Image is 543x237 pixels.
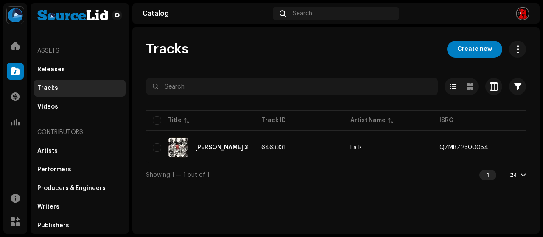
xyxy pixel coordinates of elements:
[146,78,438,95] input: Search
[37,10,109,20] img: a844ea3f-1244-43b2-9513-254a93cc0c5e
[439,145,488,151] div: QZMBZ2500054
[146,172,210,178] span: Showing 1 — 1 out of 1
[34,217,126,234] re-m-nav-item: Publishers
[34,61,126,78] re-m-nav-item: Releases
[34,80,126,97] re-m-nav-item: Tracks
[447,41,502,58] button: Create new
[37,85,58,92] div: Tracks
[37,166,71,173] div: Performers
[34,198,126,215] re-m-nav-item: Writers
[350,145,426,151] span: La R
[34,41,126,61] re-a-nav-header: Assets
[37,222,69,229] div: Publishers
[479,170,496,180] div: 1
[34,161,126,178] re-m-nav-item: Performers
[37,185,106,192] div: Producers & Engineers
[510,172,518,178] div: 24
[34,180,126,197] re-m-nav-item: Producers & Engineers
[457,41,492,58] span: Create new
[261,145,286,151] span: 6463331
[37,103,58,110] div: Videos
[34,142,126,159] re-m-nav-item: Artists
[516,7,529,20] img: acc3e93b-7931-47c3-a6d2-f0de5214474b
[168,137,188,158] img: 21f8c9c0-4b1b-4580-ad1a-a18c86f2bd49
[37,66,65,73] div: Releases
[143,10,269,17] div: Catalog
[34,122,126,142] re-a-nav-header: Contributors
[350,116,386,125] div: Artist Name
[34,98,126,115] re-m-nav-item: Videos
[146,41,188,58] span: Tracks
[7,7,24,24] img: 31a4402c-14a3-4296-bd18-489e15b936d7
[168,116,182,125] div: Title
[350,145,362,151] div: La R
[293,10,312,17] span: Search
[195,145,248,151] div: Carmelina 3
[37,204,59,210] div: Writers
[37,148,58,154] div: Artists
